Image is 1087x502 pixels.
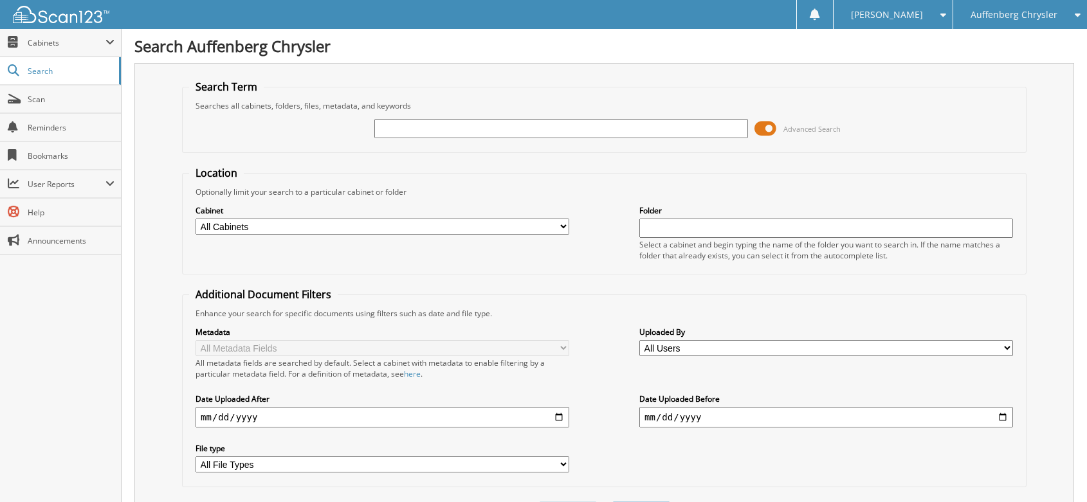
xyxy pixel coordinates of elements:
[189,308,1019,319] div: Enhance your search for specific documents using filters such as date and file type.
[196,443,569,454] label: File type
[639,407,1013,427] input: end
[189,100,1019,111] div: Searches all cabinets, folders, files, metadata, and keywords
[404,368,421,379] a: here
[28,37,105,48] span: Cabinets
[196,205,569,216] label: Cabinet
[28,150,114,161] span: Bookmarks
[639,205,1013,216] label: Folder
[639,327,1013,337] label: Uploaded By
[196,357,569,379] div: All metadata fields are searched by default. Select a cabinet with metadata to enable filtering b...
[28,122,114,133] span: Reminders
[189,186,1019,197] div: Optionally limit your search to a particular cabinet or folder
[28,179,105,190] span: User Reports
[13,6,109,23] img: scan123-logo-white.svg
[639,239,1013,261] div: Select a cabinet and begin typing the name of the folder you want to search in. If the name match...
[134,35,1074,57] h1: Search Auffenberg Chrysler
[639,393,1013,404] label: Date Uploaded Before
[196,327,569,337] label: Metadata
[189,80,264,94] legend: Search Term
[189,166,244,180] legend: Location
[851,11,923,19] span: [PERSON_NAME]
[28,207,114,218] span: Help
[196,407,569,427] input: start
[971,11,1057,19] span: Auffenberg Chrysler
[28,66,113,76] span: Search
[189,287,338,301] legend: Additional Document Filters
[28,235,114,246] span: Announcements
[196,393,569,404] label: Date Uploaded After
[28,94,114,105] span: Scan
[783,124,841,134] span: Advanced Search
